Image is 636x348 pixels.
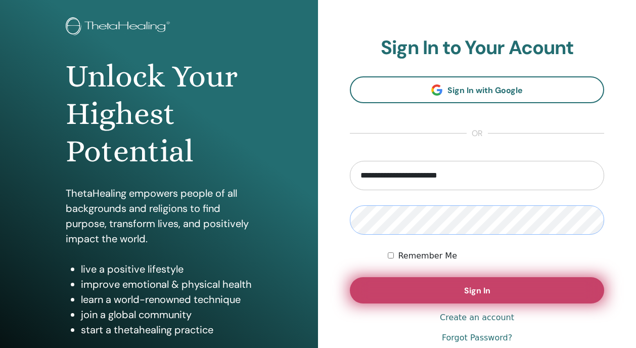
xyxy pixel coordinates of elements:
h2: Sign In to Your Acount [350,36,604,60]
li: improve emotional & physical health [81,277,252,292]
li: start a thetahealing practice [81,322,252,337]
li: live a positive lifestyle [81,262,252,277]
li: join a global community [81,307,252,322]
a: Sign In with Google [350,76,604,103]
div: Keep me authenticated indefinitely or until I manually logout [388,250,604,262]
label: Remember Me [398,250,457,262]
span: or [467,127,488,140]
button: Sign In [350,277,604,303]
li: learn a world-renowned technique [81,292,252,307]
span: Sign In [464,285,490,296]
a: Forgot Password? [442,332,512,344]
span: Sign In with Google [447,85,523,96]
a: Create an account [440,312,514,324]
h1: Unlock Your Highest Potential [66,58,252,170]
p: ThetaHealing empowers people of all backgrounds and religions to find purpose, transform lives, a... [66,186,252,246]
